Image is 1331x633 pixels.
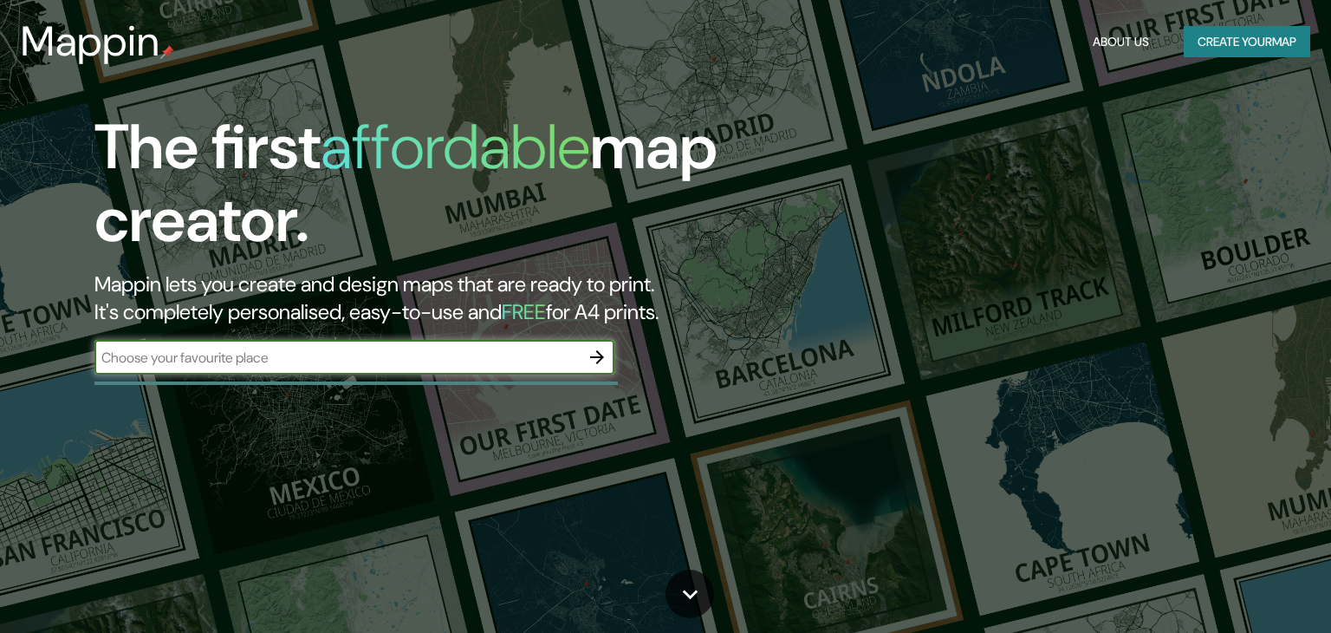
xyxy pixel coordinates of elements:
[94,111,760,271] h1: The first map creator.
[160,45,174,59] img: mappin-pin
[21,17,160,66] h3: Mappin
[321,107,590,187] h1: affordable
[94,271,760,326] h2: Mappin lets you create and design maps that are ready to print. It's completely personalised, eas...
[94,348,580,368] input: Choose your favourite place
[1086,26,1156,58] button: About Us
[1184,26,1310,58] button: Create yourmap
[502,298,546,325] h5: FREE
